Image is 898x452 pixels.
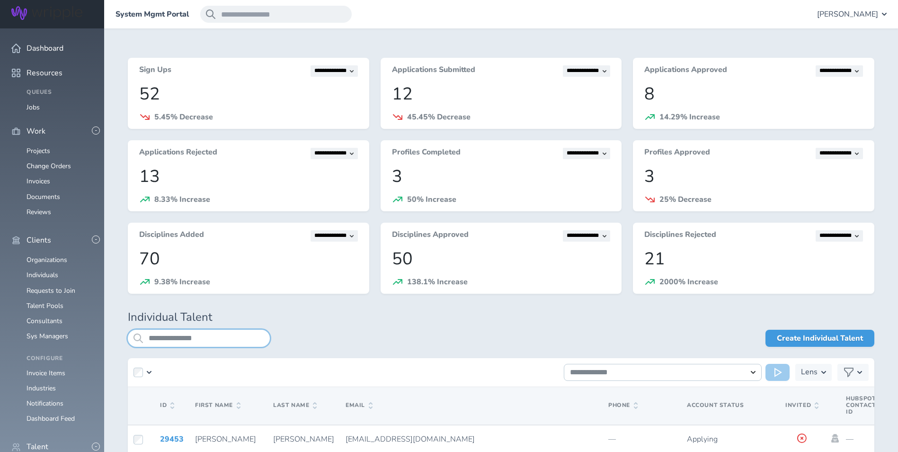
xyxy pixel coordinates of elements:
span: 9.38% Increase [154,277,210,287]
span: Talent [27,443,48,451]
h3: Applications Rejected [139,148,217,159]
h3: Disciplines Added [139,230,204,242]
h3: Disciplines Approved [392,230,469,242]
p: 52 [139,84,358,104]
span: Applying [687,434,718,444]
span: Email [346,402,373,409]
h3: Applications Submitted [392,65,475,77]
a: Notifications [27,399,63,408]
h1: Individual Talent [128,311,874,324]
button: - [92,443,100,451]
p: — [608,435,676,443]
h4: Configure [27,355,93,362]
a: Impersonate [830,434,840,443]
a: Create Individual Talent [765,330,874,347]
a: Change Orders [27,162,71,171]
span: 8.33% Increase [154,194,210,205]
span: Invited [785,402,818,409]
p: 21 [644,249,863,269]
span: 2000% Increase [659,277,718,287]
span: [EMAIL_ADDRESS][DOMAIN_NAME] [346,434,475,444]
span: [PERSON_NAME] [273,434,334,444]
p: 13 [139,167,358,186]
a: Invoice Items [27,369,65,378]
a: System Mgmt Portal [116,10,189,18]
a: Reviews [27,208,51,217]
h3: Disciplines Rejected [644,230,716,242]
span: 45.45% Decrease [407,112,471,122]
span: Account Status [687,401,744,409]
h3: Sign Ups [139,65,171,77]
button: [PERSON_NAME] [817,6,887,23]
span: First Name [195,402,240,409]
h3: Profiles Completed [392,148,461,159]
span: Resources [27,69,62,77]
h4: Queues [27,89,93,96]
a: Industries [27,384,56,393]
p: 70 [139,249,358,269]
p: 8 [644,84,863,104]
a: Invoices [27,177,50,186]
span: 50% Increase [407,194,456,205]
a: Dashboard Feed [27,414,75,423]
h3: Profiles Approved [644,148,710,159]
h3: Applications Approved [644,65,727,77]
span: [PERSON_NAME] [195,434,256,444]
img: Wripple [11,6,82,20]
p: 50 [392,249,611,269]
button: - [92,127,100,135]
a: 29453 [160,434,184,444]
span: 25% Decrease [659,194,711,205]
a: Documents [27,192,60,201]
p: 3 [644,167,863,186]
a: Organizations [27,255,67,264]
h3: Lens [801,364,818,381]
button: Lens [795,364,832,381]
span: [PERSON_NAME] [817,10,878,18]
span: Dashboard [27,44,63,53]
a: Jobs [27,103,40,112]
a: Individuals [27,271,58,280]
span: ID [160,402,174,409]
span: 5.45% Decrease [154,112,213,122]
span: Hubspot Contact Id [846,396,883,415]
p: — [846,435,883,443]
a: Projects [27,146,50,155]
span: Last Name [273,402,317,409]
span: Clients [27,236,51,244]
span: 14.29% Increase [659,112,720,122]
button: - [92,235,100,244]
a: Sys Managers [27,332,68,341]
p: 12 [392,84,611,104]
span: Work [27,127,45,136]
button: Run Action [765,364,790,381]
a: Consultants [27,316,62,325]
span: 138.1% Increase [407,277,468,287]
a: Requests to Join [27,286,75,295]
a: Talent Pools [27,301,63,310]
span: Phone [608,402,638,409]
p: 3 [392,167,611,186]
